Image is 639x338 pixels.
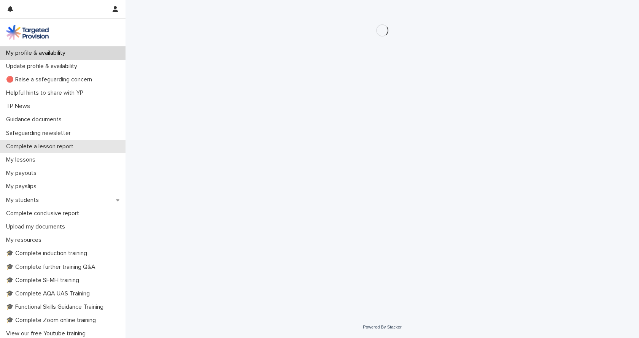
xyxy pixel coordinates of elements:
p: 🎓 Complete further training Q&A [3,263,102,271]
p: Safeguarding newsletter [3,130,77,137]
p: My payouts [3,170,43,177]
p: Complete a lesson report [3,143,79,150]
p: My students [3,197,45,204]
p: My payslips [3,183,43,190]
p: 🎓 Complete AQA UAS Training [3,290,96,297]
p: 🎓 Functional Skills Guidance Training [3,303,110,311]
p: Guidance documents [3,116,68,123]
p: View our free Youtube training [3,330,92,337]
p: Update profile & availability [3,63,83,70]
p: Helpful hints to share with YP [3,89,89,97]
p: My profile & availability [3,49,72,57]
p: My resources [3,236,48,244]
p: 🎓 Complete SEMH training [3,277,85,284]
a: Powered By Stacker [363,325,401,329]
p: My lessons [3,156,41,163]
p: Complete conclusive report [3,210,85,217]
p: TP News [3,103,36,110]
p: 🎓 Complete induction training [3,250,93,257]
p: 🔴 Raise a safeguarding concern [3,76,98,83]
img: M5nRWzHhSzIhMunXDL62 [6,25,49,40]
p: 🎓 Complete Zoom online training [3,317,102,324]
p: Upload my documents [3,223,71,230]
